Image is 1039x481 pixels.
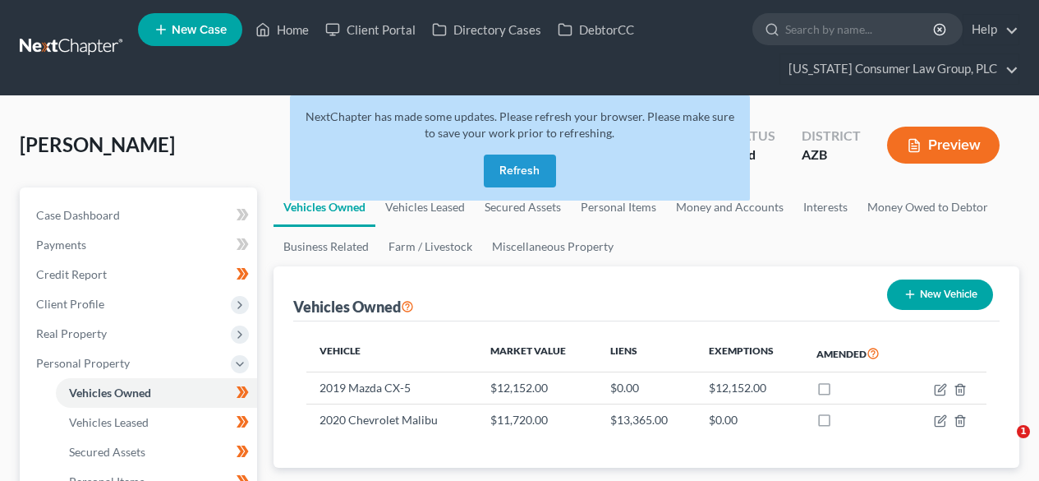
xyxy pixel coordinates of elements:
[36,238,86,252] span: Payments
[306,372,477,404] td: 2019 Mazda CX-5
[803,335,909,372] th: Amended
[172,24,227,36] span: New Case
[793,187,857,227] a: Interests
[477,404,597,435] td: $11,720.00
[69,415,149,429] span: Vehicles Leased
[23,260,257,289] a: Credit Report
[20,132,175,156] span: [PERSON_NAME]
[696,372,803,404] td: $12,152.00
[69,445,145,459] span: Secured Assets
[36,297,104,311] span: Client Profile
[597,335,696,372] th: Liens
[56,437,257,467] a: Secured Assets
[696,335,803,372] th: Exemptions
[477,372,597,404] td: $12,152.00
[23,201,257,230] a: Case Dashboard
[1017,425,1030,438] span: 1
[306,109,734,140] span: NextChapter has made some updates. Please refresh your browser. Please make sure to save your wor...
[56,378,257,408] a: Vehicles Owned
[36,326,107,340] span: Real Property
[424,15,549,44] a: Directory Cases
[23,230,257,260] a: Payments
[963,15,1018,44] a: Help
[274,227,379,266] a: Business Related
[379,227,482,266] a: Farm / Livestock
[727,146,775,164] div: Filed
[549,15,642,44] a: DebtorCC
[69,386,151,400] span: Vehicles Owned
[56,408,257,437] a: Vehicles Leased
[785,14,936,44] input: Search by name...
[36,267,107,281] span: Credit Report
[597,404,696,435] td: $13,365.00
[696,404,803,435] td: $0.00
[477,335,597,372] th: Market Value
[317,15,424,44] a: Client Portal
[887,127,1000,164] button: Preview
[247,15,317,44] a: Home
[36,208,120,222] span: Case Dashboard
[306,404,477,435] td: 2020 Chevrolet Malibu
[983,425,1023,465] iframe: Intercom live chat
[727,127,775,146] div: Status
[597,372,696,404] td: $0.00
[293,297,414,317] div: Vehicles Owned
[274,187,375,227] a: Vehicles Owned
[36,356,130,370] span: Personal Property
[306,335,477,372] th: Vehicle
[887,280,993,310] button: New Vehicle
[857,187,998,227] a: Money Owed to Debtor
[802,146,861,164] div: AZB
[780,54,1018,84] a: [US_STATE] Consumer Law Group, PLC
[482,227,623,266] a: Miscellaneous Property
[484,155,556,187] button: Refresh
[802,127,861,146] div: District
